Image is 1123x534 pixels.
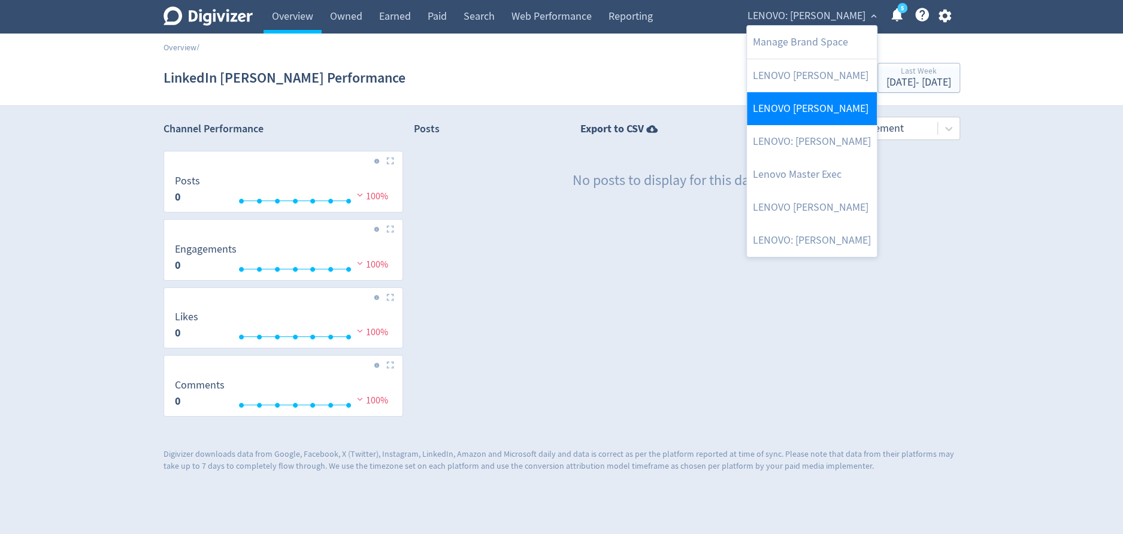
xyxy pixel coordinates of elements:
a: Lenovo Master Exec [747,158,877,191]
a: Manage Brand Space [747,26,877,59]
a: LENOVO: [PERSON_NAME] [747,125,877,158]
a: LENOVO: [PERSON_NAME] [747,224,877,257]
a: LENOVO [PERSON_NAME] [747,59,877,92]
a: LENOVO [PERSON_NAME] [747,191,877,224]
a: LENOVO [PERSON_NAME] [747,92,877,125]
